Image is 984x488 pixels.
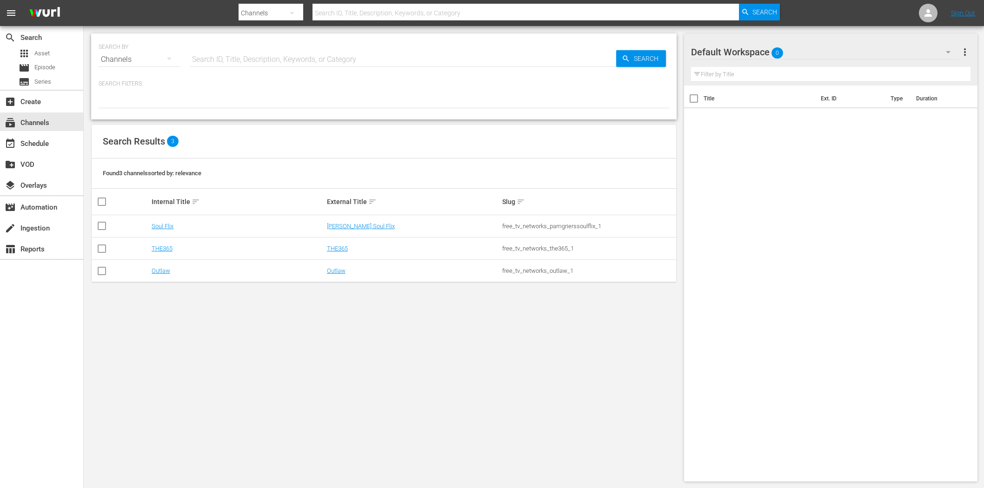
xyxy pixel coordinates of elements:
[152,267,170,274] a: Outlaw
[327,223,395,230] a: [PERSON_NAME] Soul Flix
[691,39,960,65] div: Default Workspace
[815,86,885,112] th: Ext. ID
[771,43,783,63] span: 0
[502,245,675,252] div: free_tv_networks_the365_1
[6,7,17,19] span: menu
[5,32,16,43] span: search
[959,46,971,58] span: more_vert
[327,267,346,274] a: Outlaw
[152,245,173,252] a: THE365
[152,196,324,207] div: Internal Title
[192,198,200,206] span: sort
[99,80,669,88] p: Search Filters:
[19,62,30,73] span: Episode
[19,76,30,87] span: Series
[103,170,201,177] span: Found 3 channels sorted by: relevance
[368,198,377,206] span: sort
[327,245,348,252] a: THE365
[739,4,780,20] button: Search
[616,50,666,67] button: Search
[5,180,16,191] span: Overlays
[5,117,16,128] span: Channels
[103,136,165,147] span: Search Results
[167,136,179,147] span: 3
[911,86,966,112] th: Duration
[34,49,50,58] span: Asset
[5,202,16,213] span: Automation
[502,267,675,274] div: free_tv_networks_outlaw_1
[704,86,816,112] th: Title
[959,41,971,63] button: more_vert
[34,63,55,72] span: Episode
[34,77,51,86] span: Series
[152,223,173,230] a: Soul Flix
[327,196,499,207] div: External Title
[99,46,180,73] div: Channels
[5,223,16,234] span: Ingestion
[502,196,675,207] div: Slug
[752,4,777,20] span: Search
[5,159,16,170] span: VOD
[5,138,16,149] span: Schedule
[5,96,16,107] span: Create
[5,244,16,255] span: Reports
[630,50,666,67] span: Search
[502,223,675,230] div: free_tv_networks_pamgrierssoulflix_1
[951,9,975,17] a: Sign Out
[885,86,911,112] th: Type
[22,2,67,24] img: ans4CAIJ8jUAAAAAAAAAAAAAAAAAAAAAAAAgQb4GAAAAAAAAAAAAAAAAAAAAAAAAJMjXAAAAAAAAAAAAAAAAAAAAAAAAgAT5G...
[19,48,30,59] span: apps
[517,198,525,206] span: sort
